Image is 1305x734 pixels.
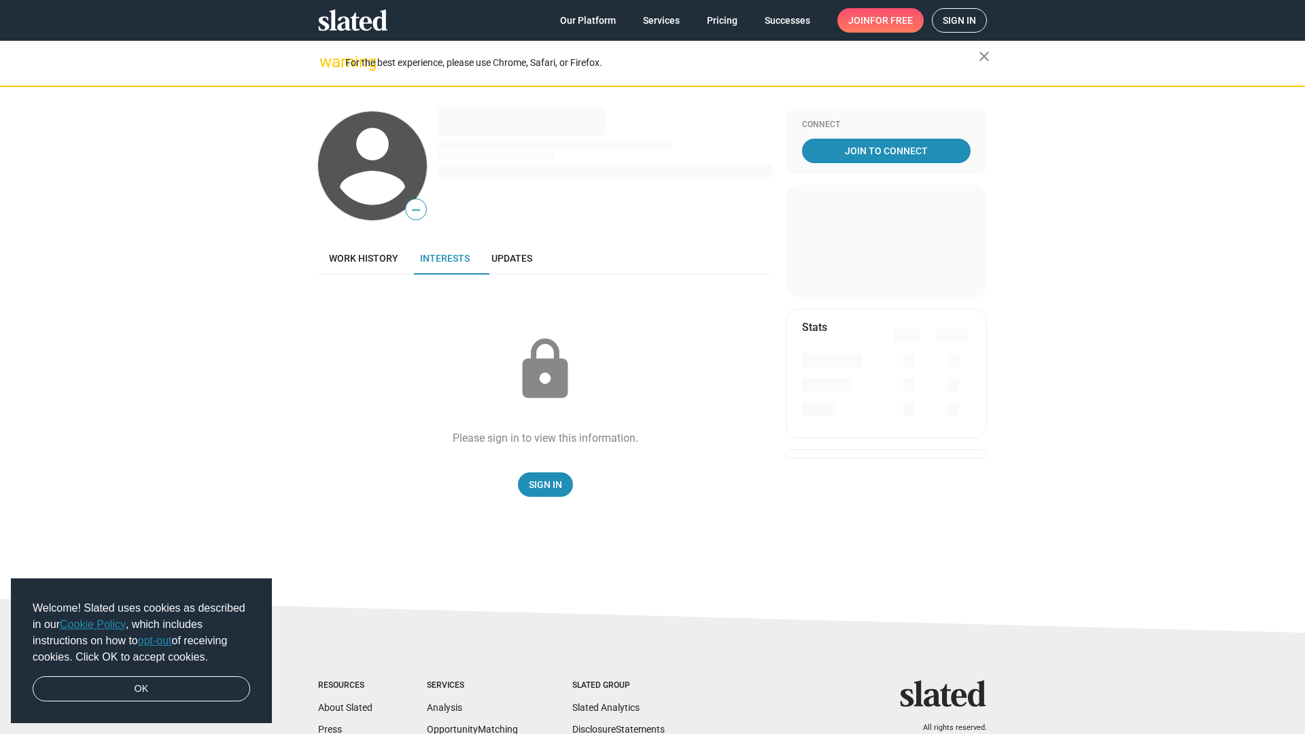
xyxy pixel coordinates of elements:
span: Pricing [707,8,737,33]
a: Pricing [696,8,748,33]
span: Sign in [943,9,976,32]
a: Joinfor free [837,8,924,33]
a: Updates [481,242,543,275]
span: Our Platform [560,8,616,33]
a: Sign In [518,472,573,497]
a: Sign in [932,8,987,33]
a: Our Platform [549,8,627,33]
a: Analysis [427,702,462,713]
a: Interests [409,242,481,275]
a: Work history [318,242,409,275]
a: Cookie Policy [60,618,126,630]
a: Successes [754,8,821,33]
span: Services [643,8,680,33]
span: Join To Connect [805,139,968,163]
mat-card-title: Stats [802,320,827,334]
span: — [406,201,426,219]
div: cookieconsent [11,578,272,724]
mat-icon: close [976,48,992,65]
a: Slated Analytics [572,702,640,713]
span: Work history [329,253,398,264]
div: Connect [802,120,971,130]
div: Resources [318,680,372,691]
span: Interests [420,253,470,264]
span: Welcome! Slated uses cookies as described in our , which includes instructions on how to of recei... [33,600,250,665]
a: Services [632,8,691,33]
div: Please sign in to view this information. [453,431,638,445]
a: Join To Connect [802,139,971,163]
div: Slated Group [572,680,665,691]
span: Join [848,8,913,33]
div: For the best experience, please use Chrome, Safari, or Firefox. [345,54,979,72]
a: dismiss cookie message [33,676,250,702]
span: Successes [765,8,810,33]
mat-icon: lock [511,336,579,404]
div: Services [427,680,518,691]
span: for free [870,8,913,33]
a: opt-out [138,635,172,646]
mat-icon: warning [319,54,336,70]
span: Sign In [529,472,562,497]
span: Updates [491,253,532,264]
a: About Slated [318,702,372,713]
